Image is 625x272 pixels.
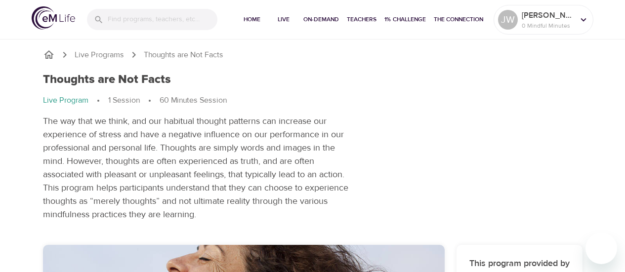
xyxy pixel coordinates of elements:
[272,14,295,25] span: Live
[43,49,583,61] nav: breadcrumb
[347,14,376,25] span: Teachers
[32,6,75,30] img: logo
[384,14,426,25] span: 1% Challenge
[522,21,574,30] p: 0 Mindful Minutes
[144,49,223,61] p: Thoughts are Not Facts
[160,95,227,106] p: 60 Minutes Session
[75,49,124,61] a: Live Programs
[108,95,140,106] p: 1 Session
[434,14,483,25] span: The Connection
[498,10,518,30] div: JW
[108,9,217,30] input: Find programs, teachers, etc...
[522,9,574,21] p: [PERSON_NAME]
[303,14,339,25] span: On-Demand
[585,233,617,264] iframe: Button to launch messaging window
[240,14,264,25] span: Home
[43,73,171,87] h1: Thoughts are Not Facts
[468,257,571,271] h6: This program provided by
[43,115,353,221] p: The way that we think, and our habitual thought patterns can increase our experience of stress an...
[43,95,353,107] nav: breadcrumb
[43,95,88,106] p: Live Program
